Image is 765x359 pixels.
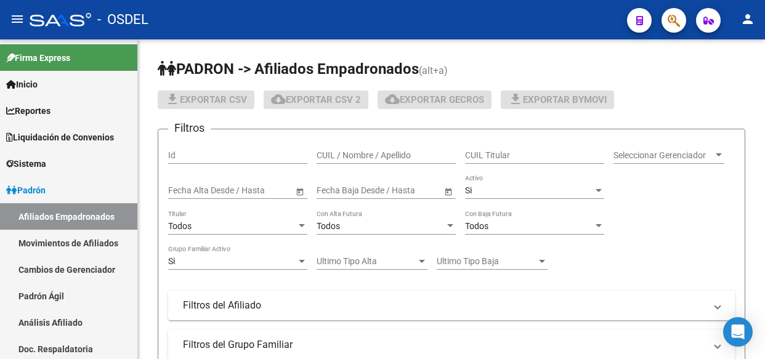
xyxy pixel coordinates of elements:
span: Todos [465,221,488,231]
span: Liquidación de Convenios [6,131,114,144]
input: Fecha fin [224,185,284,196]
span: Reportes [6,104,51,118]
span: - OSDEL [97,6,148,33]
button: Exportar Bymovi [501,91,614,109]
span: Padrón [6,184,46,197]
button: Open calendar [442,185,455,198]
span: Ultimo Tipo Baja [437,256,536,267]
mat-icon: cloud_download [385,92,400,107]
span: PADRON -> Afiliados Empadronados [158,60,419,78]
mat-icon: person [740,12,755,26]
span: Todos [168,221,192,231]
button: Exportar GECROS [378,91,492,109]
span: Inicio [6,78,38,91]
input: Fecha inicio [168,185,213,196]
span: Exportar CSV 2 [271,94,361,105]
input: Fecha inicio [317,185,362,196]
mat-icon: cloud_download [271,92,286,107]
mat-icon: menu [10,12,25,26]
span: Ultimo Tipo Alta [317,256,416,267]
span: Exportar CSV [165,94,247,105]
h3: Filtros [168,119,211,137]
mat-panel-title: Filtros del Afiliado [183,299,705,312]
button: Exportar CSV 2 [264,91,368,109]
span: Exportar GECROS [385,94,484,105]
span: Si [168,256,175,266]
span: Seleccionar Gerenciador [613,150,713,161]
mat-icon: file_download [165,92,180,107]
span: (alt+a) [419,65,448,76]
span: Sistema [6,157,46,171]
button: Exportar CSV [158,91,254,109]
mat-panel-title: Filtros del Grupo Familiar [183,338,705,352]
div: Open Intercom Messenger [723,317,753,347]
span: Exportar Bymovi [508,94,607,105]
button: Open calendar [293,185,306,198]
span: Si [465,185,472,195]
mat-expansion-panel-header: Filtros del Afiliado [168,291,735,320]
input: Fecha fin [372,185,432,196]
span: Todos [317,221,340,231]
span: Firma Express [6,51,70,65]
mat-icon: file_download [508,92,523,107]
